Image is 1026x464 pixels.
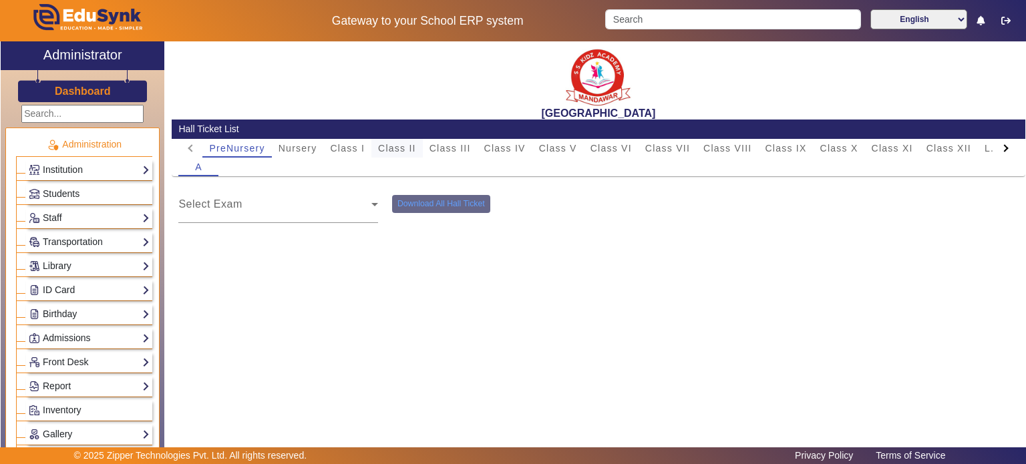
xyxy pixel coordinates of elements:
[47,139,59,151] img: Administration.png
[869,447,952,464] a: Terms of Service
[539,144,577,153] span: Class V
[54,84,112,98] a: Dashboard
[178,122,1018,136] div: Hall Ticket List
[926,144,971,153] span: Class XII
[74,449,307,463] p: © 2025 Zipper Technologies Pvt. Ltd. All rights reserved.
[195,162,202,172] span: A
[985,144,1016,153] span: L.K.G.
[43,405,81,415] span: Inventory
[590,144,632,153] span: Class VI
[645,144,690,153] span: Class VII
[29,186,150,202] a: Students
[29,405,39,415] img: Inventory.png
[264,14,591,28] h5: Gateway to your School ERP system
[820,144,858,153] span: Class X
[703,144,751,153] span: Class VIII
[209,144,265,153] span: PreNursery
[1,41,164,70] a: Administrator
[21,105,144,123] input: Search...
[178,198,242,210] mat-label: Select Exam
[279,144,317,153] span: Nursery
[565,45,632,107] img: b9104f0a-387a-4379-b368-ffa933cda262
[605,9,860,29] input: Search
[331,144,365,153] span: Class I
[43,188,79,199] span: Students
[172,107,1025,120] h2: [GEOGRAPHIC_DATA]
[788,447,860,464] a: Privacy Policy
[29,189,39,199] img: Students.png
[765,144,806,153] span: Class IX
[55,85,111,97] h3: Dashboard
[872,144,913,153] span: Class XI
[29,403,150,418] a: Inventory
[378,144,416,153] span: Class II
[43,47,122,63] h2: Administrator
[484,144,526,153] span: Class IV
[430,144,471,153] span: Class III
[16,138,152,152] p: Administration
